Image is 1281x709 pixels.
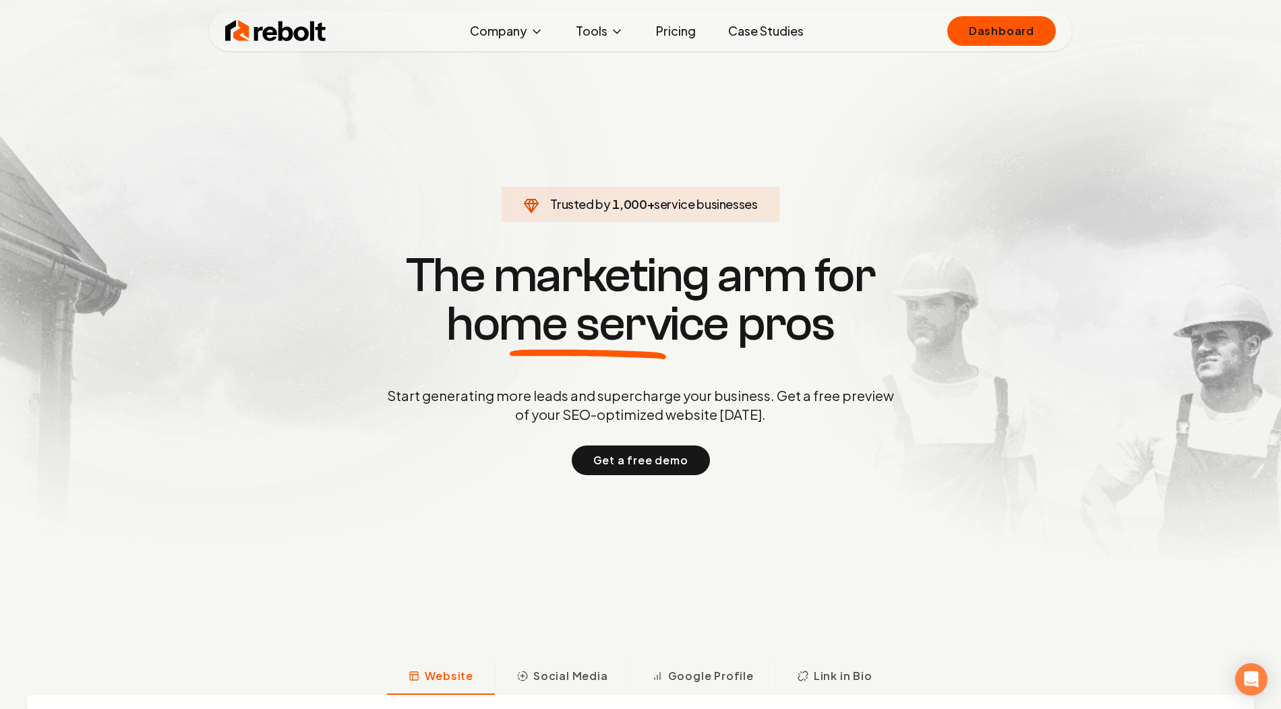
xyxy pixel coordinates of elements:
[717,18,814,44] a: Case Studies
[572,445,710,475] button: Get a free demo
[317,251,964,348] h1: The marketing arm for pros
[775,660,894,695] button: Link in Bio
[550,196,610,212] span: Trusted by
[612,195,647,214] span: 1,000
[654,196,758,212] span: service businesses
[387,660,495,695] button: Website
[533,668,608,684] span: Social Media
[647,196,655,212] span: +
[225,18,326,44] img: Rebolt Logo
[495,660,630,695] button: Social Media
[1235,663,1268,696] div: Open Intercom Messenger
[814,668,872,684] span: Link in Bio
[565,18,634,44] button: Tools
[384,386,897,424] p: Start generating more leads and supercharge your business. Get a free preview of your SEO-optimiz...
[425,668,473,684] span: Website
[947,16,1056,46] a: Dashboard
[630,660,775,695] button: Google Profile
[645,18,707,44] a: Pricing
[446,300,729,348] span: home service
[668,668,754,684] span: Google Profile
[459,18,554,44] button: Company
